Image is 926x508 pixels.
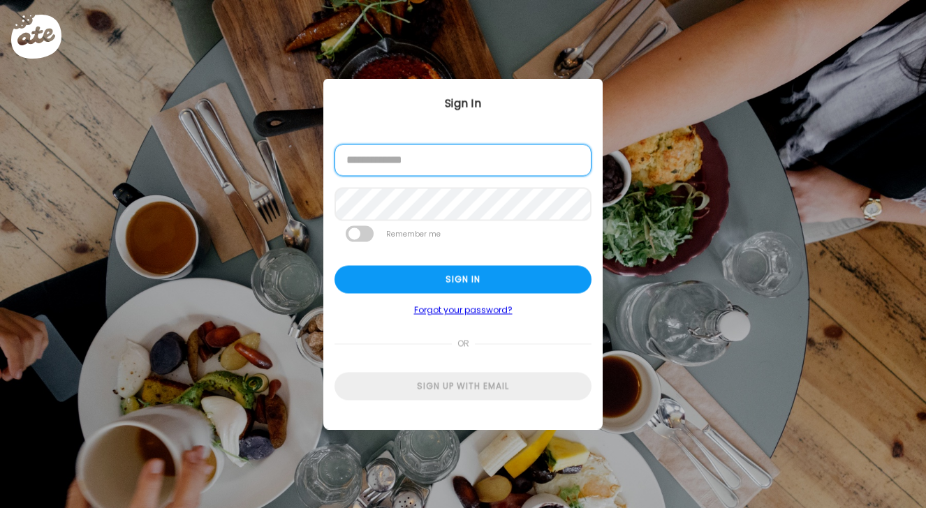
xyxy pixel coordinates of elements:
div: Sign In [323,96,603,112]
div: Sign in [335,266,591,294]
a: Forgot your password? [335,305,591,316]
label: Remember me [385,226,442,242]
div: Sign up with email [335,373,591,401]
span: or [452,330,475,358]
